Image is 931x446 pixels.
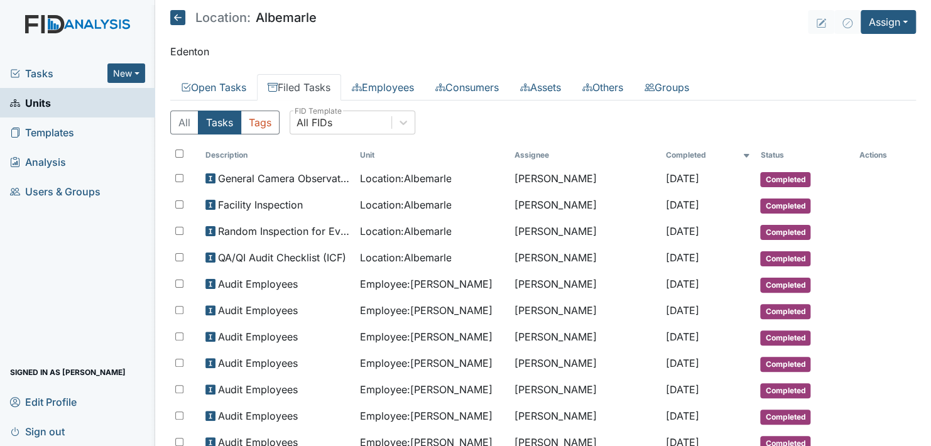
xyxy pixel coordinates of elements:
span: Facility Inspection [218,197,303,212]
th: Toggle SortBy [660,144,755,166]
td: [PERSON_NAME] [509,403,660,430]
td: [PERSON_NAME] [509,377,660,403]
button: Tasks [198,111,241,134]
span: Completed [760,278,810,293]
span: Location: [195,11,251,24]
button: Assign [861,10,916,34]
span: Audit Employees [218,382,298,397]
span: Units [10,93,51,112]
span: Analysis [10,152,66,171]
span: Audit Employees [218,329,298,344]
span: Random Inspection for Evening [218,224,350,239]
h5: Albemarle [170,10,317,25]
td: [PERSON_NAME] [509,298,660,324]
p: Edenton [170,44,916,59]
span: Users & Groups [10,182,101,201]
span: Employee : [PERSON_NAME] [359,276,492,291]
a: Open Tasks [170,74,257,101]
td: [PERSON_NAME] [509,166,660,192]
td: [PERSON_NAME] [509,324,660,351]
span: QA/QI Audit Checklist (ICF) [218,250,346,265]
th: Assignee [509,144,660,166]
span: Employee : [PERSON_NAME] [359,408,492,423]
td: [PERSON_NAME] [509,245,660,271]
a: Groups [634,74,700,101]
span: Edit Profile [10,392,77,411]
span: Employee : [PERSON_NAME] [359,303,492,318]
input: Toggle All Rows Selected [175,150,183,158]
span: [DATE] [665,304,699,317]
span: Audit Employees [218,276,298,291]
button: Tags [241,111,280,134]
td: [PERSON_NAME] [509,192,660,219]
span: Location : Albemarle [359,224,451,239]
th: Toggle SortBy [755,144,854,166]
th: Toggle SortBy [200,144,355,166]
span: [DATE] [665,330,699,343]
span: Audit Employees [218,356,298,371]
span: Employee : [PERSON_NAME] [359,329,492,344]
span: Location : Albemarle [359,197,451,212]
span: [DATE] [665,383,699,396]
button: New [107,63,145,83]
span: Audit Employees [218,303,298,318]
span: Completed [760,172,810,187]
td: [PERSON_NAME] [509,219,660,245]
span: [DATE] [665,278,699,290]
span: Sign out [10,422,65,441]
span: [DATE] [665,172,699,185]
span: Completed [760,330,810,345]
span: [DATE] [665,225,699,237]
th: Toggle SortBy [354,144,509,166]
a: Consumers [425,74,509,101]
a: Tasks [10,66,107,81]
span: Employee : [PERSON_NAME] [359,356,492,371]
span: Completed [760,304,810,319]
th: Actions [854,144,916,166]
span: [DATE] [665,251,699,264]
span: Employee : [PERSON_NAME] [359,382,492,397]
a: Assets [509,74,572,101]
a: Employees [341,74,425,101]
td: [PERSON_NAME] [509,271,660,298]
span: Completed [760,410,810,425]
span: [DATE] [665,357,699,369]
span: Completed [760,383,810,398]
span: Completed [760,251,810,266]
span: [DATE] [665,199,699,211]
a: Others [572,74,634,101]
span: Signed in as [PERSON_NAME] [10,362,126,382]
span: Location : Albemarle [359,250,451,265]
span: [DATE] [665,410,699,422]
a: Filed Tasks [257,74,341,101]
td: [PERSON_NAME] [509,351,660,377]
button: All [170,111,199,134]
span: Templates [10,122,74,142]
span: Completed [760,225,810,240]
span: Location : Albemarle [359,171,451,186]
span: Completed [760,357,810,372]
span: Completed [760,199,810,214]
div: All FIDs [297,115,332,130]
div: Type filter [170,111,280,134]
span: General Camera Observation [218,171,350,186]
span: Audit Employees [218,408,298,423]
